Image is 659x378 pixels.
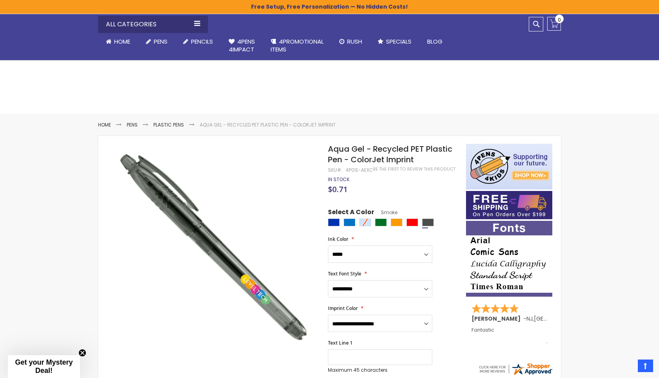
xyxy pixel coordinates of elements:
div: Smoke [422,218,434,226]
li: Aqua Gel - Recycled PET Plastic Pen - ColorJet Imprint [200,122,336,128]
a: Plastic Pens [153,121,184,128]
img: 4pens.com widget logo [478,362,553,376]
img: 4pens 4 kids [466,144,552,189]
span: Smoke [374,209,397,216]
a: 4PROMOTIONALITEMS [263,33,331,59]
span: Aqua Gel - Recycled PET Plastic Pen - ColorJet Imprint [328,143,452,165]
span: Select A Color [328,208,374,218]
img: smoke-4pgs-aexc-aqua-gel-recycled-pet-plastic-pen-colorjet_1_1.jpg [114,143,317,347]
a: 4pens.com certificate URL [478,371,553,378]
button: Close teaser [78,349,86,357]
a: Rush [331,33,370,50]
a: Home [98,33,138,50]
a: Be the first to review this product [373,166,455,172]
div: Fantastic [471,327,548,344]
span: In stock [328,176,350,183]
span: Home [114,37,130,46]
span: Specials [386,37,411,46]
span: - , [523,315,592,323]
a: 0 [547,17,561,31]
span: Pencils [191,37,213,46]
a: 4Pens4impact [221,33,263,59]
span: 4Pens 4impact [229,37,255,53]
span: Get your Mystery Deal! [15,358,73,374]
span: Text Font Style [328,270,361,277]
a: Pencils [175,33,221,50]
span: NJ [526,315,533,323]
span: $0.71 [328,184,348,195]
img: Free shipping on orders over $199 [466,191,552,219]
div: Red [406,218,418,226]
span: Text Line 1 [328,339,353,346]
p: Maximum 45 characters [328,367,432,373]
span: 0 [558,16,561,24]
a: Specials [370,33,419,50]
div: Orange [391,218,402,226]
strong: SKU [328,167,342,173]
span: Rush [347,37,362,46]
img: font-personalization-examples [466,221,552,297]
span: [GEOGRAPHIC_DATA] [534,315,592,323]
span: Ink Color [328,236,348,242]
a: Home [98,121,111,128]
iframe: Google Customer Reviews [594,357,659,378]
a: Pens [138,33,175,50]
span: Imprint Color [328,305,358,312]
a: Pens [127,121,138,128]
a: Blog [419,33,450,50]
div: 4PGS-AEXC [346,167,373,173]
div: Availability [328,176,350,183]
div: Blue Light [344,218,355,226]
div: Get your Mystery Deal!Close teaser [8,355,80,378]
span: 4PROMOTIONAL ITEMS [271,37,324,53]
span: Pens [154,37,167,46]
div: Blue [328,218,340,226]
div: All Categories [98,16,208,33]
span: [PERSON_NAME] [471,315,523,323]
span: Blog [427,37,442,46]
div: Green [375,218,387,226]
